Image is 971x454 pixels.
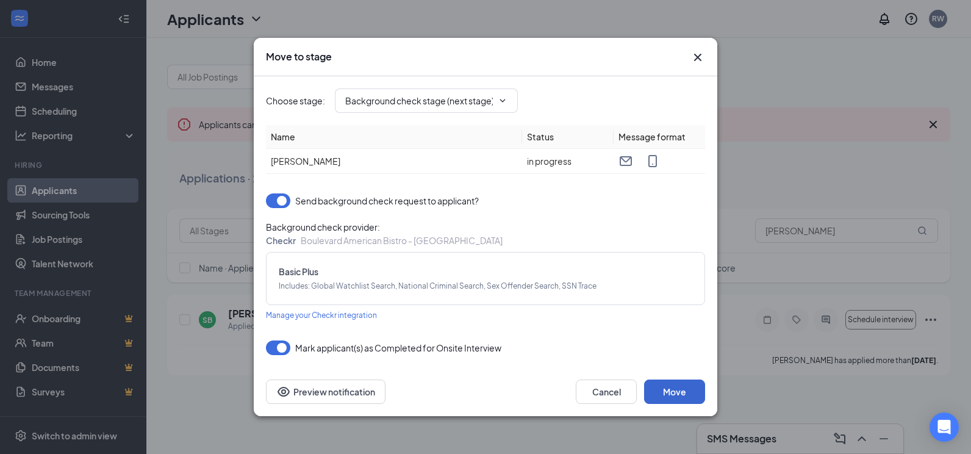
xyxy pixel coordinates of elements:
[644,380,705,404] button: Move
[295,193,479,208] span: Send background check request to applicant?
[266,125,522,149] th: Name
[279,281,692,292] span: Includes : Global Watchlist Search, National Criminal Search, Sex Offender Search, SSN Trace
[266,94,325,107] span: Choose stage :
[276,384,291,399] svg: Eye
[522,149,614,174] td: in progress
[930,413,959,442] div: Open Intercom Messenger
[618,154,633,168] svg: Email
[266,220,705,234] span: Background check provider :
[266,308,377,322] a: Manage your Checkr integration
[266,235,296,246] span: Checkr
[614,125,705,149] th: Message format
[576,380,637,404] button: Cancel
[690,50,705,65] button: Close
[266,380,385,404] button: Preview notificationEye
[266,50,332,63] h3: Move to stage
[301,235,503,246] span: Boulevard American Bistro - [GEOGRAPHIC_DATA]
[690,50,705,65] svg: Cross
[271,156,340,167] span: [PERSON_NAME]
[266,311,377,320] span: Manage your Checkr integration
[645,154,660,168] svg: MobileSms
[522,125,614,149] th: Status
[279,265,692,278] span: Basic Plus
[295,340,501,355] span: Mark applicant(s) as Completed for Onsite Interview
[498,96,507,106] svg: ChevronDown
